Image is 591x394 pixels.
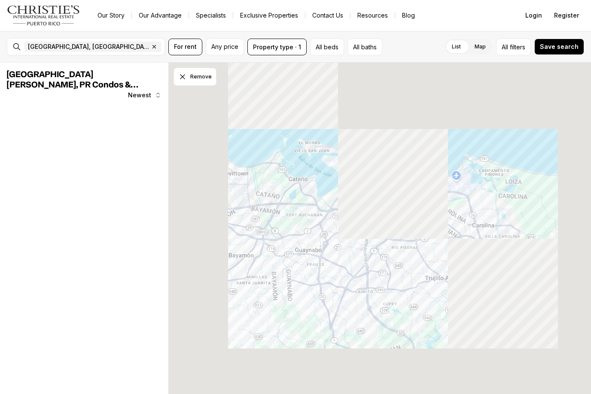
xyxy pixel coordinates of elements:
button: Login [520,7,547,24]
a: Specialists [189,9,233,21]
button: Allfilters [496,39,531,55]
span: For rent [174,43,197,50]
button: All beds [310,39,344,55]
span: [GEOGRAPHIC_DATA], [GEOGRAPHIC_DATA], [GEOGRAPHIC_DATA] [28,43,149,50]
button: Any price [206,39,244,55]
label: List [445,39,468,54]
span: All [502,42,508,51]
span: Save search [540,43,579,50]
a: Our Story [91,9,131,21]
img: logo [7,5,80,26]
button: Contact Us [305,9,350,21]
span: [GEOGRAPHIC_DATA][PERSON_NAME], PR Condos & Apartments for Rent [7,70,138,99]
a: Blog [395,9,422,21]
label: Map [468,39,493,54]
a: Resources [350,9,395,21]
span: Any price [211,43,238,50]
button: Property type · 1 [247,39,307,55]
button: Save search [534,39,584,55]
button: Newest [123,87,167,104]
button: Dismiss drawing [174,68,216,86]
span: Register [554,12,579,19]
button: Register [549,7,584,24]
button: For rent [168,39,202,55]
span: filters [510,42,525,51]
span: Login [525,12,542,19]
a: Our Advantage [132,9,189,21]
a: Exclusive Properties [233,9,305,21]
span: Newest [128,92,151,99]
button: All baths [347,39,382,55]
